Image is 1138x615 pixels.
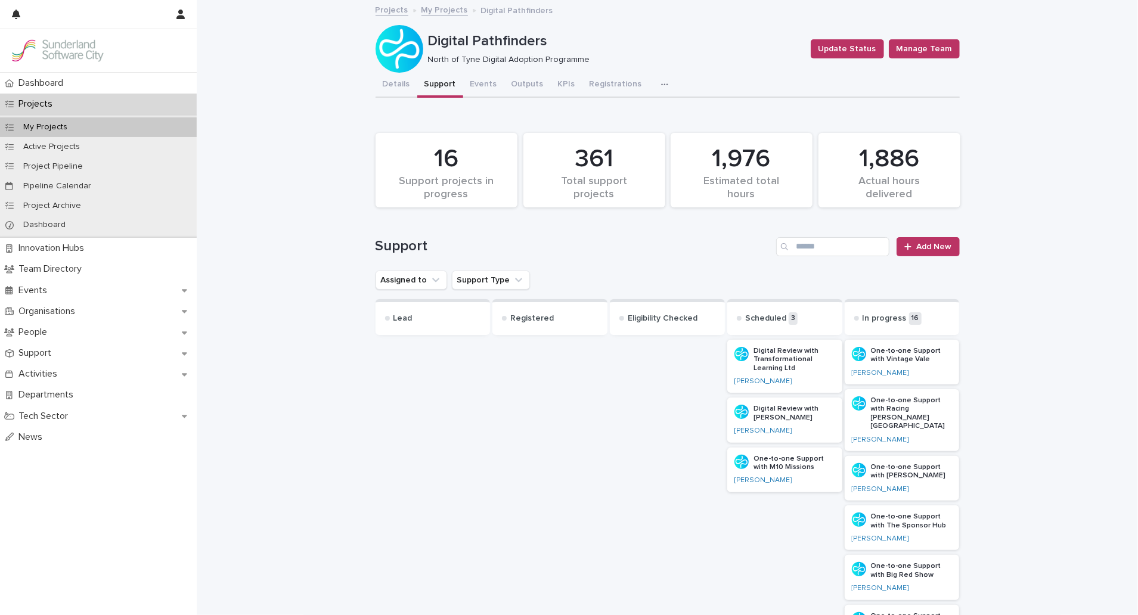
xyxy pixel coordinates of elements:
div: 16 [396,144,497,174]
a: [PERSON_NAME] [852,436,909,444]
div: Support projects in progress [396,175,497,200]
button: KPIs [551,73,582,98]
p: Activities [14,368,67,380]
a: One-to-one Support with Big Red Show[PERSON_NAME] [845,555,960,600]
div: Actual hours delivered [839,175,940,200]
p: People [14,327,57,338]
p: Departments [14,389,83,400]
p: Team Directory [14,263,91,275]
p: Projects [14,98,62,110]
img: Kay6KQejSz2FjblR6DWv [10,39,105,63]
a: One-to-one Support with The Sponsor Hub[PERSON_NAME] [845,505,960,550]
p: One-to-one Support with Racing [PERSON_NAME] [GEOGRAPHIC_DATA] [871,396,953,431]
p: One-to-one Support with M10 Missions [754,455,835,472]
span: Update Status [818,43,876,55]
p: Pipeline Calendar [14,181,101,191]
a: [PERSON_NAME] [852,584,909,592]
p: Registered [510,313,554,324]
p: One-to-one Support with Vintage Vale [871,347,953,364]
a: One-to-one Support with Vintage Vale[PERSON_NAME] [845,340,960,384]
p: Dashboard [14,77,73,89]
span: Manage Team [897,43,952,55]
p: One-to-one Support with Big Red Show [871,562,953,579]
a: [PERSON_NAME] [734,476,792,484]
input: Search [776,237,889,256]
button: Update Status [811,39,884,58]
h1: Support [376,238,772,255]
p: North of Tyne Digital Adoption Programme [428,55,796,65]
p: Eligibility Checked [628,313,697,324]
div: Estimated total hours [691,175,792,200]
p: One-to-one Support with [PERSON_NAME] [871,463,953,480]
div: 1,886 [839,144,940,174]
a: One-to-one Support with [PERSON_NAME][PERSON_NAME] [845,456,960,501]
p: Digital Review with Transformational Learning Ltd [754,347,835,372]
button: Support Type [452,271,530,290]
button: Details [376,73,417,98]
p: Digital Pathfinders [481,3,553,16]
p: Organisations [14,306,85,317]
span: Add New [917,243,952,251]
p: Digital Pathfinders [428,33,801,50]
p: Events [14,285,57,296]
p: Project Archive [14,201,91,211]
p: 3 [789,312,798,325]
p: Scheduled [745,313,786,324]
a: [PERSON_NAME] [852,535,909,543]
a: Digital Review with [PERSON_NAME][PERSON_NAME] [727,397,842,442]
div: 361 [544,144,645,174]
p: My Projects [14,122,77,132]
a: Add New [897,237,959,256]
p: 16 [909,312,922,325]
a: One-to-one Support with M10 Missions[PERSON_NAME] [727,448,842,492]
a: Digital Review with Transformational Learning Ltd[PERSON_NAME] [727,340,842,393]
p: Innovation Hubs [14,243,94,254]
div: Total support projects [544,175,645,200]
p: Project Pipeline [14,161,92,172]
a: [PERSON_NAME] [852,369,909,377]
a: [PERSON_NAME] [734,427,792,435]
button: Events [463,73,504,98]
button: Assigned to [376,271,447,290]
p: Tech Sector [14,411,77,422]
a: Projects [376,2,408,16]
p: One-to-one Support with The Sponsor Hub [871,512,953,530]
p: In progress [863,313,907,324]
a: My Projects [421,2,468,16]
a: [PERSON_NAME] [852,485,909,493]
div: 1,976 [691,144,792,174]
p: Lead [393,313,413,324]
button: Outputs [504,73,551,98]
a: One-to-one Support with Racing [PERSON_NAME] [GEOGRAPHIC_DATA][PERSON_NAME] [845,389,960,451]
button: Registrations [582,73,649,98]
p: Support [14,347,61,359]
p: Dashboard [14,220,75,230]
button: Manage Team [889,39,960,58]
p: Active Projects [14,142,89,152]
p: News [14,431,52,443]
a: [PERSON_NAME] [734,377,792,386]
button: Support [417,73,463,98]
p: Digital Review with [PERSON_NAME] [754,405,835,422]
